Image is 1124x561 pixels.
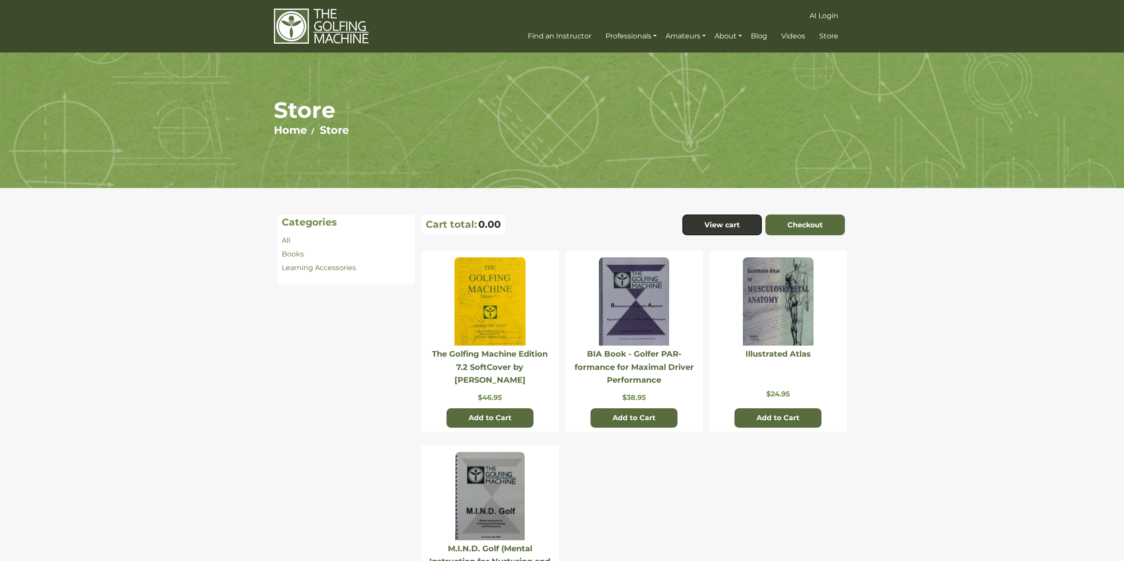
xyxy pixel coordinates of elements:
a: Store [320,124,349,136]
p: $46.95 [426,393,554,402]
a: Professionals [603,28,659,44]
a: Videos [779,28,807,44]
a: BIA Book - Golfer PAR-formance for Maximal Driver Performance [575,349,694,385]
a: Books [282,250,304,258]
button: Add to Cart [734,408,821,428]
span: AI Login [810,11,838,20]
p: $24.95 [714,390,842,398]
img: The Golfing Machine [274,8,369,45]
a: Amateurs [663,28,708,44]
a: Checkout [765,215,845,236]
p: Cart total: [426,218,477,230]
img: BIA Book - Golfer PAR-formance for Maximal Driver Performance [599,257,669,346]
span: Blog [751,32,767,40]
h4: Categories [282,217,410,228]
a: Illustrated Atlas [746,349,811,359]
a: About [712,28,744,44]
a: Learning Accessories [282,264,356,272]
a: All [282,236,290,245]
img: Illustrated Atlas [743,257,814,346]
button: Add to Cart [447,408,534,428]
img: The Golfing Machine Edition 7.2 SoftCover by Homer Kelley [454,257,525,346]
a: AI Login [807,8,840,24]
h1: Store [274,97,850,124]
a: The Golfing Machine Edition 7.2 SoftCover by [PERSON_NAME] [432,349,548,385]
a: Home [274,124,307,136]
a: Find an Instructor [526,28,594,44]
a: View cart [682,215,762,236]
span: Videos [781,32,805,40]
p: $38.95 [570,393,698,402]
span: Find an Instructor [528,32,591,40]
span: 0.00 [478,218,501,230]
a: Store [817,28,840,44]
span: Store [819,32,838,40]
button: Add to Cart [590,408,677,428]
a: Blog [749,28,769,44]
img: Website-photo-MIND.jpg [455,452,525,540]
